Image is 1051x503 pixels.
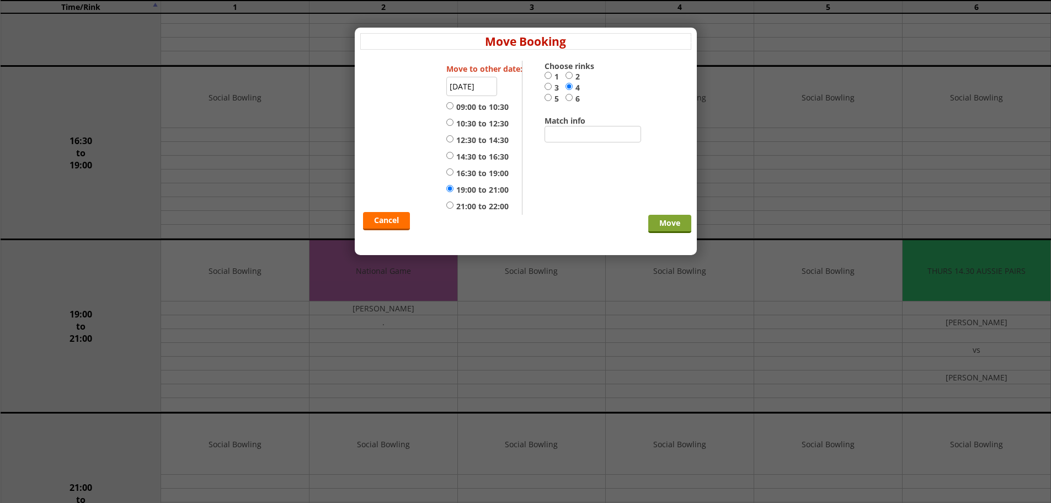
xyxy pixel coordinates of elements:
label: 09:00 to 10:30 [446,102,509,113]
input: 4 [565,82,573,91]
h4: Move Booking [360,33,691,50]
input: 14:30 to 16:30 [446,151,454,160]
input: 2 [565,71,573,80]
label: 4 [565,82,586,93]
input: 10:30 to 12:30 [446,118,454,126]
input: Select date... [446,77,497,96]
input: 5 [545,93,552,102]
input: 21:00 to 22:00 [446,201,454,209]
a: Cancel [363,212,410,230]
label: 10:30 to 12:30 [446,118,509,129]
input: 19:00 to 21:00 [446,184,454,193]
label: 12:30 to 14:30 [446,135,509,146]
label: 1 [545,71,565,82]
input: 3 [545,82,552,91]
label: 2 [565,71,586,82]
input: Move [648,215,691,233]
label: Match info [545,115,605,126]
input: 16:30 to 19:00 [446,168,454,176]
input: 1 [545,71,552,80]
label: 6 [565,93,586,104]
input: 12:30 to 14:30 [446,135,454,143]
label: 3 [545,82,565,93]
label: 21:00 to 22:00 [446,201,509,212]
label: Choose rinks [545,61,605,71]
input: 6 [565,93,573,102]
input: 09:00 to 10:30 [446,102,454,110]
label: 19:00 to 21:00 [446,184,509,195]
a: x [685,31,691,46]
label: 14:30 to 16:30 [446,151,509,162]
label: Move to other date: [446,63,522,74]
label: 16:30 to 19:00 [446,168,509,179]
label: 5 [545,93,565,104]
